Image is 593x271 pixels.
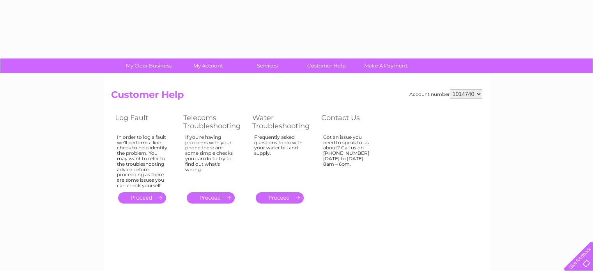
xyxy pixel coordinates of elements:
[117,58,181,73] a: My Clear Business
[354,58,418,73] a: Make A Payment
[248,112,317,132] th: Water Troubleshooting
[117,135,168,188] div: In order to log a fault we'll perform a line check to help identify the problem. You may want to ...
[118,192,166,204] a: .
[179,112,248,132] th: Telecoms Troubleshooting
[254,135,306,185] div: Frequently asked questions to do with your water bill and supply.
[235,58,299,73] a: Services
[111,112,179,132] th: Log Fault
[323,135,374,185] div: Got an issue you need to speak to us about? Call us on [PHONE_NUMBER] [DATE] to [DATE] 8am – 6pm.
[187,192,235,204] a: .
[185,135,237,185] div: If you're having problems with your phone there are some simple checks you can do to try to find ...
[111,89,482,104] h2: Customer Help
[317,112,386,132] th: Contact Us
[409,89,482,99] div: Account number
[176,58,240,73] a: My Account
[256,192,304,204] a: .
[294,58,359,73] a: Customer Help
